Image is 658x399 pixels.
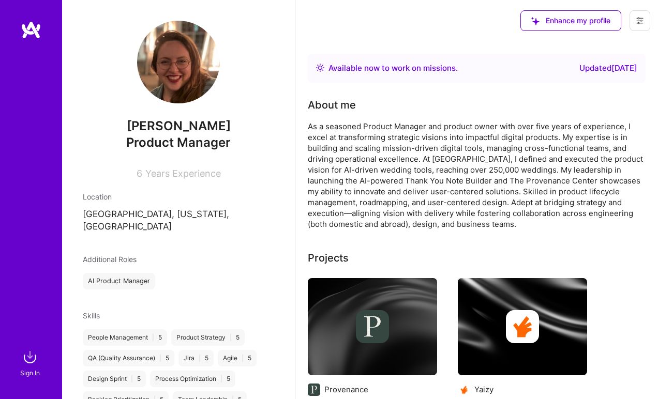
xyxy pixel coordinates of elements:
div: Location [83,191,274,202]
div: As a seasoned Product Manager and product owner with over five years of experience, I excel at tr... [308,121,646,229]
img: cover [308,278,437,375]
div: Product Strategy 5 [171,329,245,346]
div: Design Sprint 5 [83,371,146,387]
span: Additional Roles [83,255,137,264]
div: QA (Quality Assurance) 5 [83,350,174,366]
div: Yaizy [474,384,494,395]
span: | [220,375,222,383]
img: Company logo [458,383,470,396]
div: About me [308,97,356,113]
span: | [242,354,244,362]
img: Company logo [356,310,389,343]
span: | [199,354,201,362]
img: Company logo [308,383,320,396]
a: sign inSign In [22,347,40,378]
div: Process Optimization 5 [150,371,235,387]
img: Company logo [506,310,539,343]
span: | [131,375,133,383]
div: People Management 5 [83,329,167,346]
div: AI Product Manager [83,273,155,289]
div: Agile 5 [218,350,257,366]
div: Available now to work on missions . [328,62,458,74]
img: Availability [316,64,324,72]
div: Updated [DATE] [579,62,637,74]
span: | [230,333,232,342]
span: Product Manager [126,135,231,150]
div: Projects [308,250,349,266]
span: | [152,333,154,342]
img: sign in [20,347,40,367]
img: logo [21,21,41,39]
span: [PERSON_NAME] [83,118,274,134]
span: Skills [83,311,100,320]
span: | [159,354,161,362]
img: User Avatar [137,21,220,103]
img: cover [458,278,587,375]
div: Provenance [324,384,368,395]
div: Jira 5 [178,350,214,366]
span: Years Experience [145,168,221,179]
span: 6 [137,168,142,179]
p: [GEOGRAPHIC_DATA], [US_STATE], [GEOGRAPHIC_DATA] [83,208,274,233]
div: Sign In [20,367,40,378]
